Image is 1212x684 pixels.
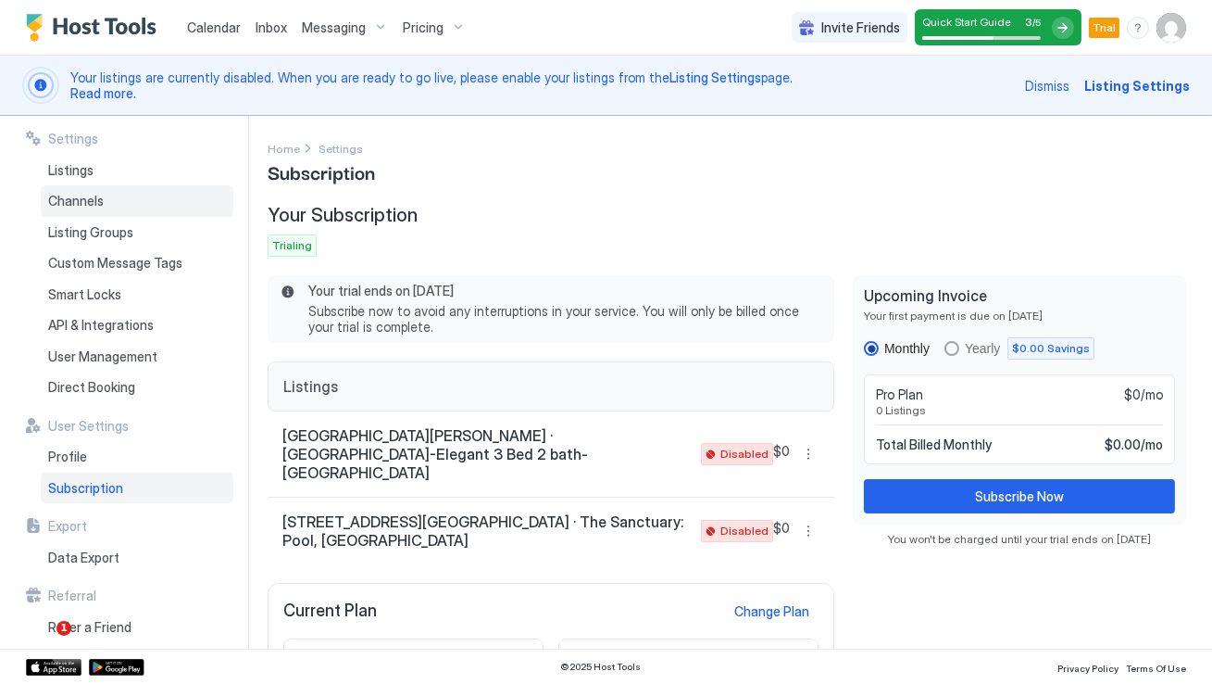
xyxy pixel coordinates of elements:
[319,138,363,158] div: Breadcrumb
[876,403,1163,417] span: 0 Listings
[48,418,129,435] span: User Settings
[48,348,157,365] span: User Management
[561,661,642,673] span: © 2025 Host Tools
[41,441,233,473] a: Profile
[256,19,287,35] span: Inbox
[283,601,377,622] span: Current Plan
[1025,15,1032,29] span: 3
[773,520,790,542] span: $0
[1126,663,1186,674] span: Terms Of Use
[41,310,233,341] a: API & Integrations
[720,446,768,462] span: Disabled
[41,341,233,373] a: User Management
[944,337,1094,360] div: yearly
[319,138,363,158] a: Settings
[268,142,300,156] span: Home
[1093,19,1116,36] span: Trial
[797,443,819,465] button: More options
[268,138,300,158] a: Home
[1105,437,1163,453] span: $0.00 / mo
[864,286,1175,305] span: Upcoming Invoice
[1084,76,1190,95] div: Listing Settings
[965,341,1000,356] div: Yearly
[876,386,923,403] span: Pro Plan
[319,142,363,156] span: Settings
[308,283,812,299] span: Your trial ends on [DATE]
[41,155,233,186] a: Listings
[773,443,790,465] span: $0
[70,70,1014,102] span: Your listings are currently disabled. When you are ready to go live, please enable your listings ...
[70,85,136,101] a: Read more.
[268,158,375,185] span: Subscription
[256,18,287,37] a: Inbox
[726,599,818,624] button: Change Plan
[797,443,819,465] div: menu
[41,247,233,279] a: Custom Message Tags
[48,449,87,465] span: Profile
[89,659,144,676] a: Google Play Store
[48,619,131,636] span: Refer a Friend
[864,479,1175,513] button: Subscribe Now
[268,204,418,227] span: Your Subscription
[41,473,233,504] a: Subscription
[48,162,94,179] span: Listings
[48,588,96,604] span: Referral
[48,317,154,334] span: API & Integrations
[48,550,119,566] span: Data Export
[41,612,233,643] a: Refer a Friend
[26,14,165,42] a: Host Tools Logo
[1025,76,1069,95] div: Dismiss
[48,131,98,147] span: Settings
[797,520,819,542] div: menu
[975,487,1064,506] div: Subscribe Now
[735,602,810,621] div: Change Plan
[283,377,338,396] span: Listings
[922,15,1011,29] span: Quick Start Guide
[720,523,768,539] span: Disabled
[41,372,233,403] a: Direct Booking
[1127,17,1149,39] div: menu
[48,379,135,396] span: Direct Booking
[1032,17,1041,29] span: / 5
[1126,657,1186,677] a: Terms Of Use
[1012,340,1090,357] span: $0.00 Savings
[26,659,81,676] a: App Store
[821,19,900,36] span: Invite Friends
[302,19,366,36] span: Messaging
[48,224,133,241] span: Listing Groups
[48,480,123,497] span: Subscription
[669,70,761,85] a: Listing Settings
[268,138,300,158] div: Breadcrumb
[48,193,104,209] span: Channels
[1057,663,1118,674] span: Privacy Policy
[797,520,819,542] button: More options
[876,437,992,453] span: Total Billed Monthly
[48,518,87,535] span: Export
[41,217,233,248] a: Listing Groups
[864,309,1175,323] span: Your first payment is due on [DATE]
[41,542,233,574] a: Data Export
[48,286,121,303] span: Smart Locks
[864,341,930,356] div: monthly
[41,279,233,310] a: Smart Locks
[56,621,71,636] span: 1
[187,18,241,37] a: Calendar
[41,185,233,217] a: Channels
[1057,657,1118,677] a: Privacy Policy
[403,19,444,36] span: Pricing
[308,303,812,336] span: Subscribe now to avoid any interruptions in your service. You will only be billed once your trial...
[19,621,63,665] iframe: Intercom live chat
[272,237,312,254] span: Trialing
[1124,386,1163,403] span: $0/mo
[853,532,1186,546] span: You won't be charged until your trial ends on [DATE]
[282,513,693,550] span: [STREET_ADDRESS][GEOGRAPHIC_DATA] · The Sanctuary: Pool, [GEOGRAPHIC_DATA]
[1156,13,1186,43] div: User profile
[48,255,182,272] span: Custom Message Tags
